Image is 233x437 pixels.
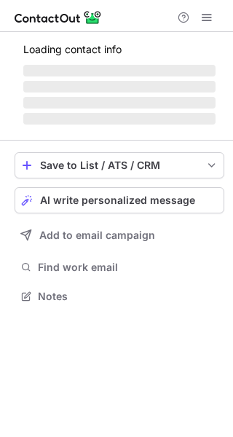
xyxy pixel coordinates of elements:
button: Add to email campaign [15,222,224,248]
div: Save to List / ATS / CRM [40,160,199,171]
button: AI write personalized message [15,187,224,213]
span: ‌ [23,65,216,76]
span: ‌ [23,81,216,92]
span: Notes [38,290,218,303]
span: ‌ [23,113,216,125]
span: Add to email campaign [39,229,155,241]
img: ContactOut v5.3.10 [15,9,102,26]
button: Notes [15,286,224,307]
button: save-profile-one-click [15,152,224,178]
span: AI write personalized message [40,194,195,206]
button: Find work email [15,257,224,277]
span: Find work email [38,261,218,274]
p: Loading contact info [23,44,216,55]
span: ‌ [23,97,216,109]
